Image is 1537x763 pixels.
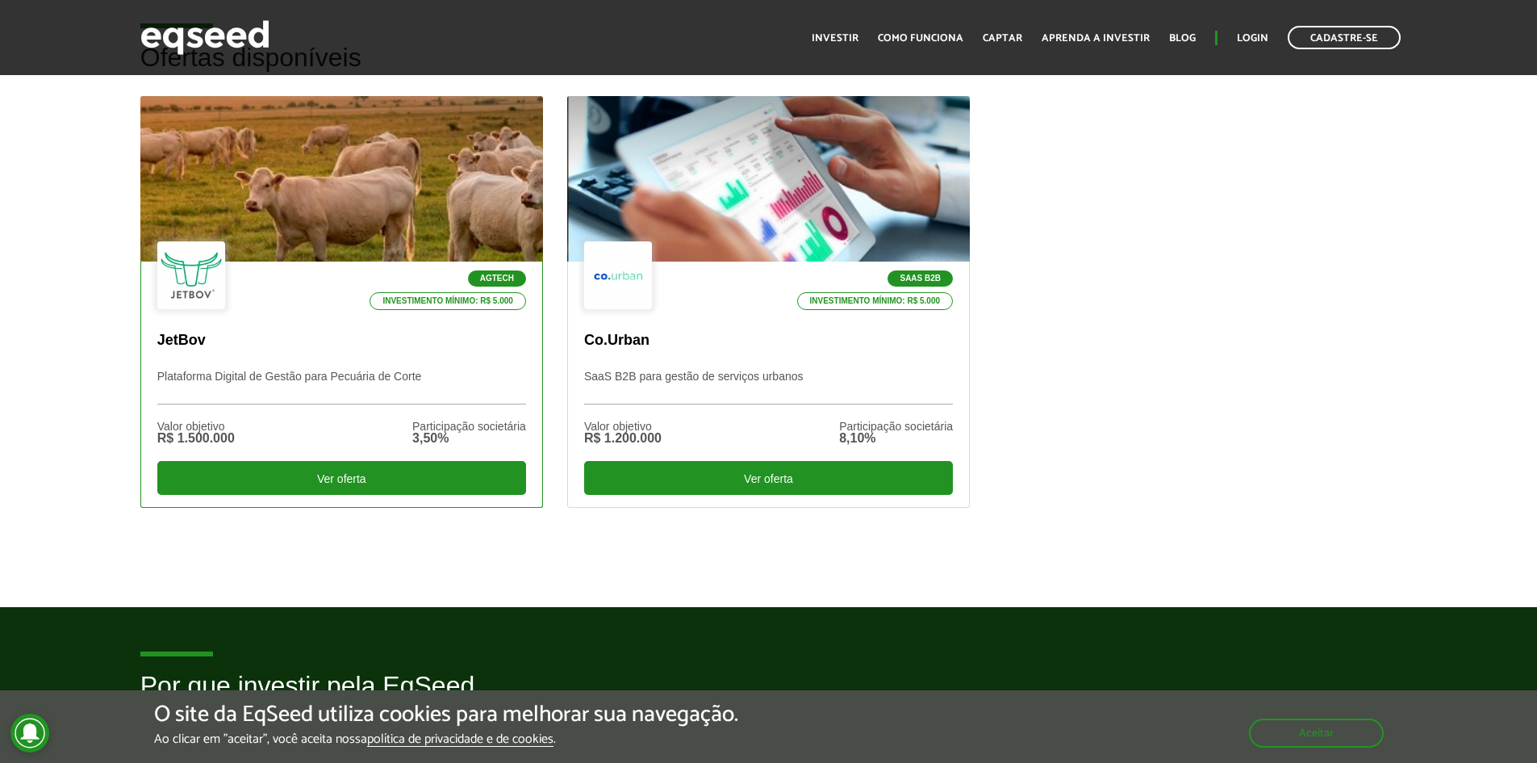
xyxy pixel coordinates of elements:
[1249,719,1384,748] button: Aceitar
[157,332,526,350] p: JetBov
[878,33,963,44] a: Como funciona
[584,332,953,350] p: Co.Urban
[1288,26,1401,49] a: Cadastre-se
[839,432,953,445] div: 8,10%
[468,270,526,287] p: Agtech
[567,96,970,508] a: SaaS B2B Investimento mínimo: R$ 5.000 Co.Urban SaaS B2B para gestão de serviços urbanos Valor ob...
[154,732,738,747] p: Ao clicar em "aceitar", você aceita nossa .
[584,461,953,495] div: Ver oferta
[839,421,953,432] div: Participação societária
[370,292,526,310] p: Investimento mínimo: R$ 5.000
[157,421,235,432] div: Valor objetivo
[1042,33,1150,44] a: Aprenda a investir
[412,432,526,445] div: 3,50%
[140,16,269,59] img: EqSeed
[983,33,1022,44] a: Captar
[797,292,954,310] p: Investimento mínimo: R$ 5.000
[157,370,526,405] p: Plataforma Digital de Gestão para Pecuária de Corte
[812,33,858,44] a: Investir
[367,733,553,747] a: política de privacidade e de cookies
[154,702,738,727] h5: O site da EqSeed utiliza cookies para melhorar sua navegação.
[140,96,543,508] a: Agtech Investimento mínimo: R$ 5.000 JetBov Plataforma Digital de Gestão para Pecuária de Corte V...
[412,421,526,432] div: Participação societária
[584,432,662,445] div: R$ 1.200.000
[888,270,953,287] p: SaaS B2B
[584,421,662,432] div: Valor objetivo
[584,370,953,405] p: SaaS B2B para gestão de serviços urbanos
[1169,33,1196,44] a: Blog
[140,672,1397,724] h2: Por que investir pela EqSeed
[157,432,235,445] div: R$ 1.500.000
[1237,33,1268,44] a: Login
[157,461,526,495] div: Ver oferta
